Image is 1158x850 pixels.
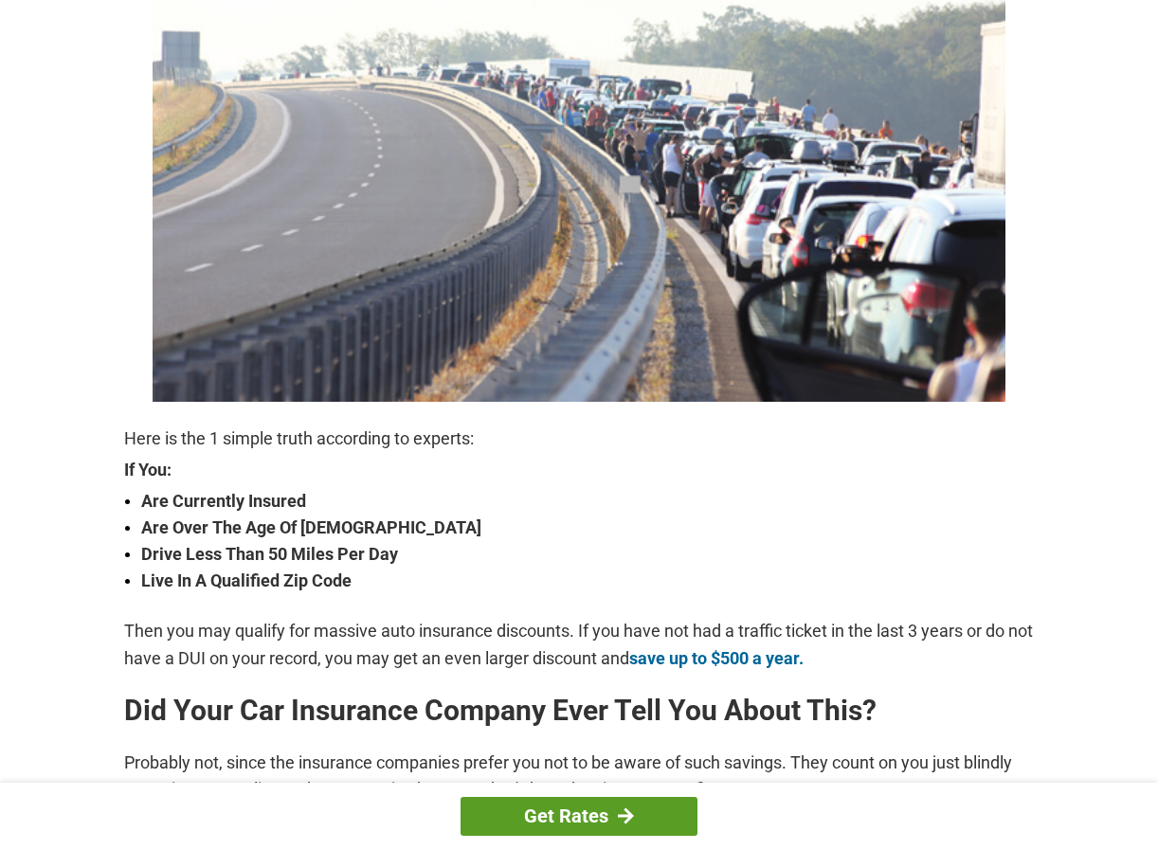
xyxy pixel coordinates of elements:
strong: Drive Less Than 50 Miles Per Day [141,541,1034,568]
p: Here is the 1 simple truth according to experts: [124,425,1034,452]
p: Then you may qualify for massive auto insurance discounts. If you have not had a traffic ticket i... [124,618,1034,671]
strong: Live In A Qualified Zip Code [141,568,1034,594]
strong: Are Currently Insured [141,488,1034,515]
strong: If You: [124,461,1034,479]
h2: Did Your Car Insurance Company Ever Tell You About This? [124,696,1034,726]
a: Get Rates [461,797,697,836]
p: Probably not, since the insurance companies prefer you not to be aware of such savings. They coun... [124,750,1034,803]
strong: Are Over The Age Of [DEMOGRAPHIC_DATA] [141,515,1034,541]
a: save up to $500 a year. [629,648,804,668]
